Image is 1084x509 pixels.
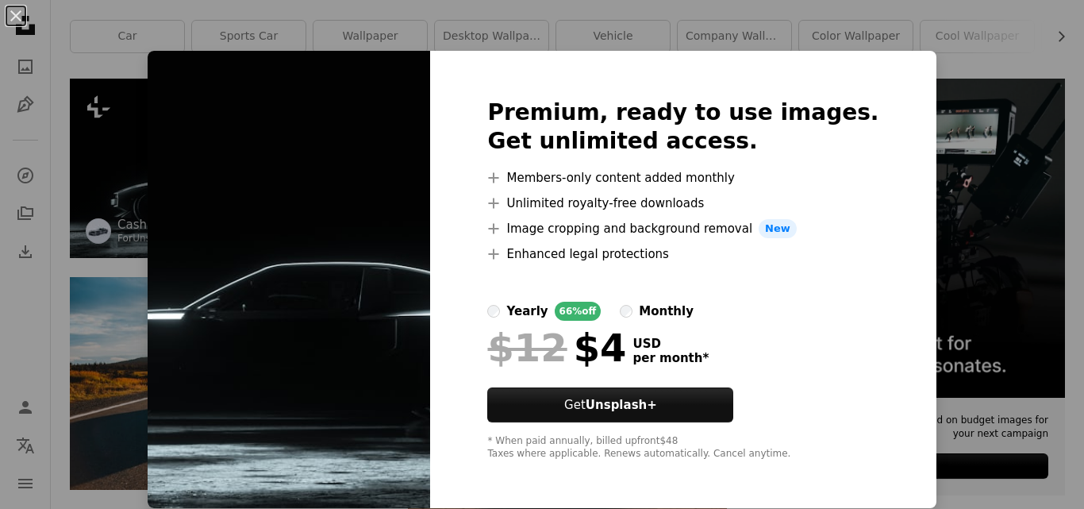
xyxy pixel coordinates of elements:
[620,305,632,318] input: monthly
[487,219,878,238] li: Image cropping and background removal
[487,435,878,461] div: * When paid annually, billed upfront $48 Taxes where applicable. Renews automatically. Cancel any...
[586,398,657,412] strong: Unsplash+
[506,302,548,321] div: yearly
[632,337,709,351] span: USD
[148,51,430,508] img: premium_photo-1686730540270-93f2c33351b6
[632,351,709,365] span: per month *
[487,388,733,422] button: GetUnsplash+
[487,327,567,368] span: $12
[487,245,878,264] li: Enhanced legal protections
[759,219,797,238] span: New
[639,302,694,321] div: monthly
[487,194,878,213] li: Unlimited royalty-free downloads
[487,327,626,368] div: $4
[487,168,878,187] li: Members-only content added monthly
[555,302,602,321] div: 66% off
[487,98,878,156] h2: Premium, ready to use images. Get unlimited access.
[487,305,500,318] input: yearly66%off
